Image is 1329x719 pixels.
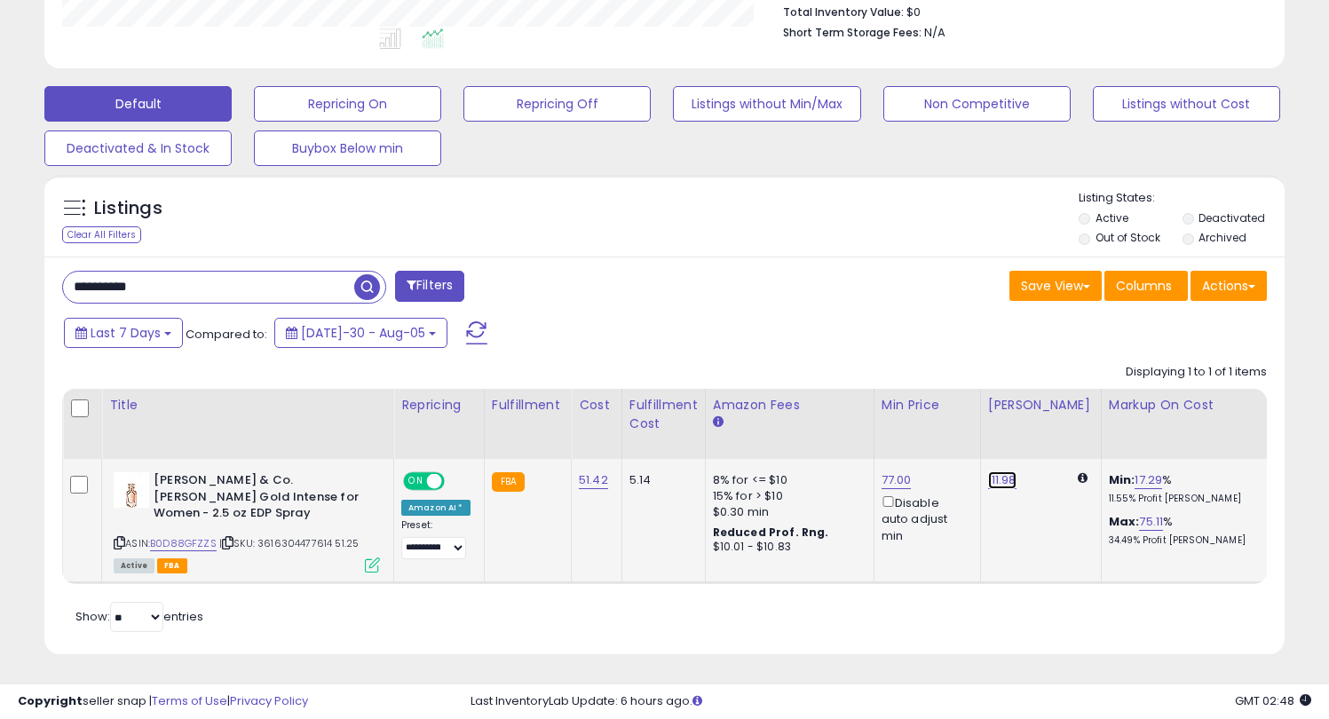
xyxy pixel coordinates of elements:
[405,474,427,489] span: ON
[1104,271,1188,301] button: Columns
[442,474,471,489] span: OFF
[1009,271,1102,301] button: Save View
[401,519,471,559] div: Preset:
[673,86,860,122] button: Listings without Min/Max
[395,271,464,302] button: Filters
[254,130,441,166] button: Buybox Below min
[579,396,614,415] div: Cost
[18,692,83,709] strong: Copyright
[18,693,308,710] div: seller snap | |
[629,472,692,488] div: 5.14
[230,692,308,709] a: Privacy Policy
[492,396,564,415] div: Fulfillment
[988,471,1017,489] a: 111.98
[94,196,162,221] h5: Listings
[882,471,912,489] a: 77.00
[471,693,1311,710] div: Last InventoryLab Update: 6 hours ago.
[254,86,441,122] button: Repricing On
[1096,230,1160,245] label: Out of Stock
[1235,692,1311,709] span: 2025-08-13 02:48 GMT
[882,396,973,415] div: Min Price
[713,504,860,520] div: $0.30 min
[44,86,232,122] button: Default
[629,396,698,433] div: Fulfillment Cost
[713,525,829,540] b: Reduced Prof. Rng.
[1109,493,1256,505] p: 11.55% Profit [PERSON_NAME]
[713,472,860,488] div: 8% for <= $10
[713,488,860,504] div: 15% for > $10
[1109,513,1140,530] b: Max:
[1126,364,1267,381] div: Displaying 1 to 1 of 1 items
[152,692,227,709] a: Terms of Use
[924,24,945,41] span: N/A
[882,493,967,544] div: Disable auto adjust min
[713,396,866,415] div: Amazon Fees
[150,536,217,551] a: B0D88GFZZS
[1093,86,1280,122] button: Listings without Cost
[401,500,471,516] div: Amazon AI *
[154,472,369,526] b: [PERSON_NAME] & Co. [PERSON_NAME] Gold Intense for Women - 2.5 oz EDP Spray
[62,226,141,243] div: Clear All Filters
[44,130,232,166] button: Deactivated & In Stock
[64,318,183,348] button: Last 7 Days
[1198,230,1246,245] label: Archived
[579,471,608,489] a: 51.42
[114,558,154,573] span: All listings currently available for purchase on Amazon
[783,25,922,40] b: Short Term Storage Fees:
[988,396,1094,415] div: [PERSON_NAME]
[1096,210,1128,225] label: Active
[1139,513,1163,531] a: 75.11
[1109,471,1135,488] b: Min:
[492,472,525,492] small: FBA
[1079,190,1285,207] p: Listing States:
[1101,389,1270,459] th: The percentage added to the cost of goods (COGS) that forms the calculator for Min & Max prices.
[1198,210,1265,225] label: Deactivated
[783,4,904,20] b: Total Inventory Value:
[91,324,161,342] span: Last 7 Days
[114,472,149,508] img: 31BkCmSovUL._SL40_.jpg
[883,86,1071,122] button: Non Competitive
[75,608,203,625] span: Show: entries
[114,472,380,571] div: ASIN:
[713,540,860,555] div: $10.01 - $10.83
[157,558,187,573] span: FBA
[1116,277,1172,295] span: Columns
[109,396,386,415] div: Title
[463,86,651,122] button: Repricing Off
[713,415,724,431] small: Amazon Fees.
[301,324,425,342] span: [DATE]-30 - Aug-05
[219,536,359,550] span: | SKU: 3616304477614 51.25
[274,318,447,348] button: [DATE]-30 - Aug-05
[1109,396,1262,415] div: Markup on Cost
[186,326,267,343] span: Compared to:
[1109,514,1256,547] div: %
[1109,534,1256,547] p: 34.49% Profit [PERSON_NAME]
[1078,472,1088,484] i: Calculated using Dynamic Max Price.
[1109,472,1256,505] div: %
[1191,271,1267,301] button: Actions
[1135,471,1162,489] a: 17.29
[401,396,477,415] div: Repricing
